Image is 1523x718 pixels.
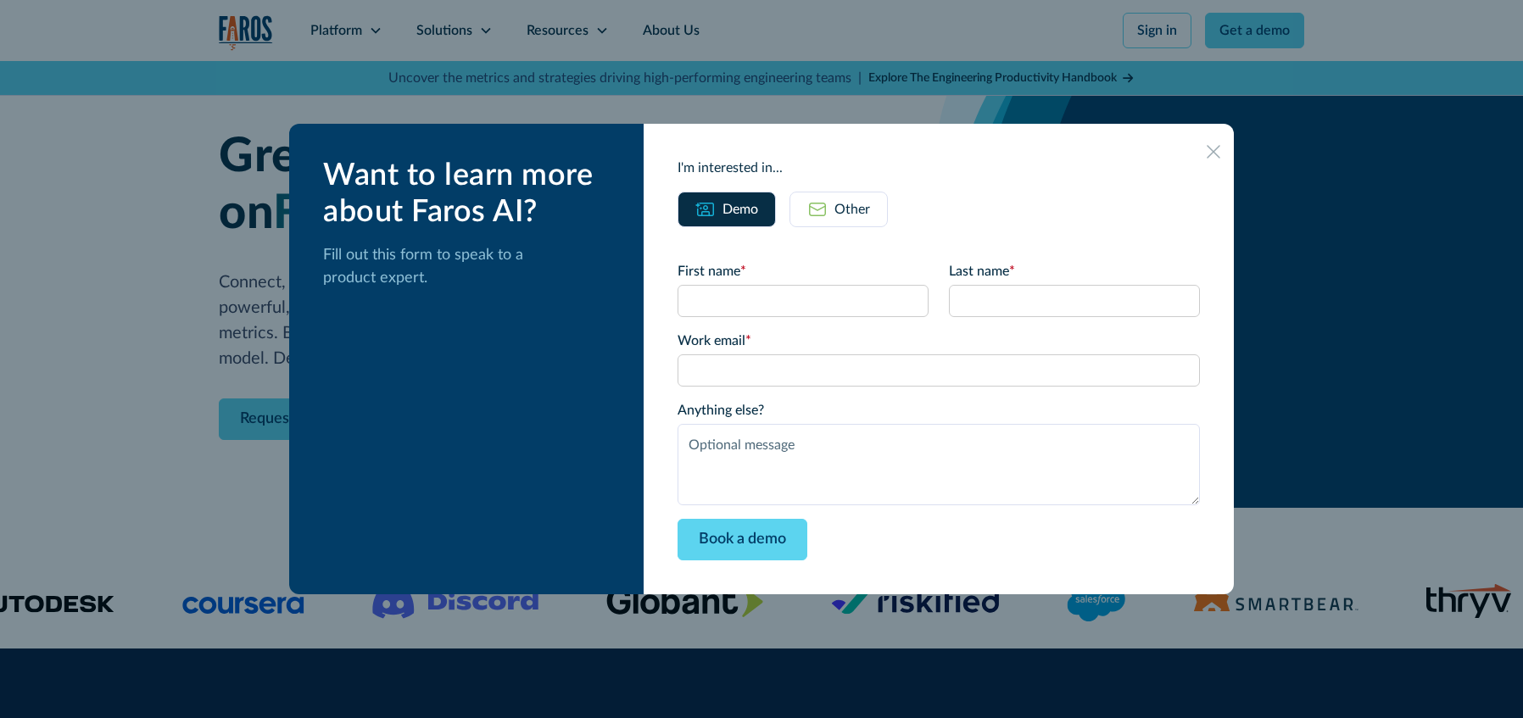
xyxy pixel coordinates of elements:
label: Last name [949,261,1200,281]
label: Anything else? [678,400,1200,420]
label: First name [678,261,929,281]
div: Want to learn more about Faros AI? [323,158,616,231]
label: Work email [678,331,1200,351]
input: Book a demo [678,519,807,560]
form: Email Form [678,261,1200,560]
div: Demo [722,199,758,220]
div: Other [834,199,870,220]
div: I'm interested in... [678,158,1200,178]
p: Fill out this form to speak to a product expert. [323,244,616,290]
